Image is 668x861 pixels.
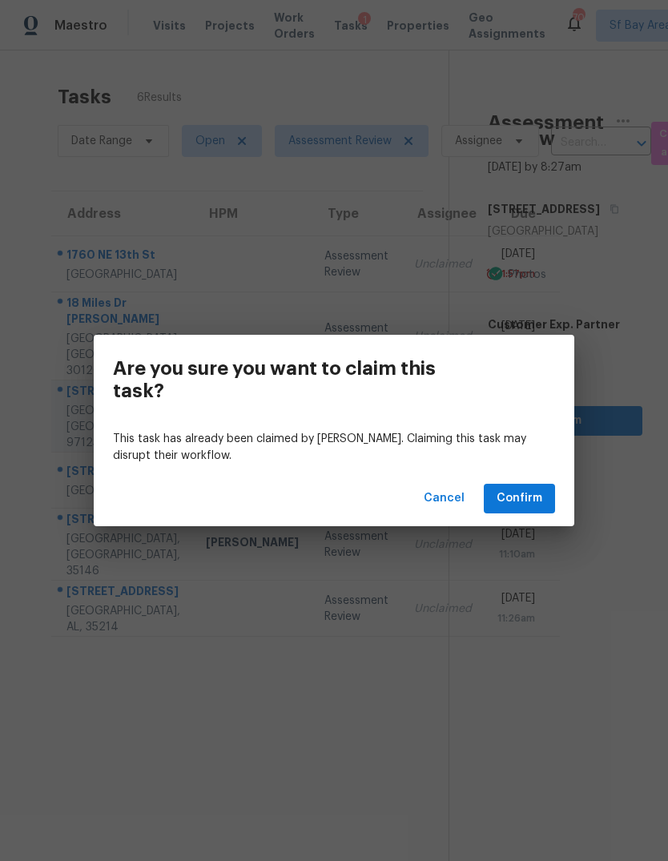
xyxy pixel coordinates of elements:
[113,357,483,402] h3: Are you sure you want to claim this task?
[417,484,471,513] button: Cancel
[113,431,555,465] p: This task has already been claimed by [PERSON_NAME]. Claiming this task may disrupt their workflow.
[424,489,465,509] span: Cancel
[484,484,555,513] button: Confirm
[497,489,542,509] span: Confirm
